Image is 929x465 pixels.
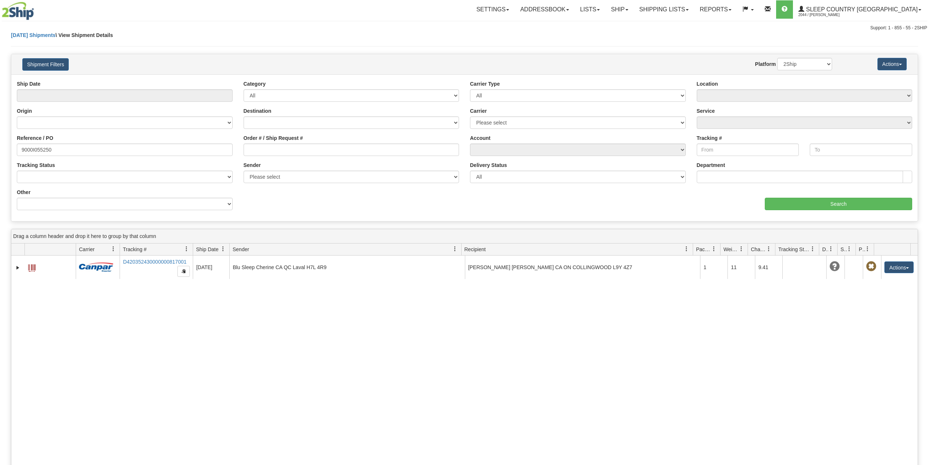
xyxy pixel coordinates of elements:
a: Carrier filter column settings [107,243,120,255]
a: D420352430000000817001 [123,259,187,265]
label: Order # / Ship Request # [244,134,303,142]
a: Packages filter column settings [708,243,720,255]
input: To [810,144,912,156]
span: Carrier [79,246,95,253]
div: grid grouping header [11,229,918,243]
span: Tracking Status [778,246,810,253]
span: Ship Date [196,246,218,253]
button: Actions [884,261,914,273]
label: Tracking # [697,134,722,142]
td: 9.41 [755,256,782,279]
iframe: chat widget [912,195,928,270]
td: Blu Sleep Cherine CA QC Laval H7L 4R9 [229,256,465,279]
a: [DATE] Shipments [11,32,56,38]
label: Other [17,189,30,196]
label: Carrier [470,107,487,115]
a: Charge filter column settings [763,243,775,255]
a: Label [28,261,35,273]
span: Unknown [830,261,840,272]
a: Settings [471,0,515,19]
span: Weight [723,246,739,253]
span: Pickup Status [859,246,865,253]
label: Sender [244,161,261,169]
a: Addressbook [515,0,575,19]
span: Packages [696,246,711,253]
img: 14 - Canpar [79,263,113,272]
span: 2044 / [PERSON_NAME] [798,11,853,19]
label: Reference / PO [17,134,53,142]
input: Search [765,198,912,210]
label: Delivery Status [470,161,507,169]
button: Actions [877,58,907,70]
span: \ View Shipment Details [56,32,113,38]
label: Ship Date [17,80,41,88]
a: Lists [575,0,605,19]
a: Delivery Status filter column settings [825,243,837,255]
a: Expand [14,264,22,271]
a: Ship Date filter column settings [217,243,229,255]
span: Sleep Country [GEOGRAPHIC_DATA] [804,6,918,12]
span: Tracking # [123,246,147,253]
span: Charge [751,246,766,253]
label: Service [697,107,715,115]
label: Carrier Type [470,80,500,88]
label: Origin [17,107,32,115]
span: Sender [233,246,249,253]
td: [DATE] [193,256,229,279]
label: Platform [755,60,776,68]
label: Account [470,134,490,142]
img: logo2044.jpg [2,2,34,20]
button: Copy to clipboard [177,266,190,277]
a: Shipping lists [634,0,694,19]
span: Shipment Issues [840,246,847,253]
span: Recipient [464,246,486,253]
td: 1 [700,256,727,279]
span: Pickup Not Assigned [866,261,876,272]
td: 11 [727,256,755,279]
div: Support: 1 - 855 - 55 - 2SHIP [2,25,927,31]
td: [PERSON_NAME] [PERSON_NAME] CA ON COLLINGWOOD L9Y 4Z7 [465,256,700,279]
label: Location [697,80,718,88]
a: Pickup Status filter column settings [861,243,874,255]
a: Recipient filter column settings [680,243,693,255]
a: Weight filter column settings [735,243,748,255]
a: Shipment Issues filter column settings [843,243,855,255]
input: From [697,144,799,156]
label: Tracking Status [17,161,55,169]
button: Shipment Filters [22,58,69,71]
a: Ship [605,0,633,19]
a: Tracking # filter column settings [180,243,193,255]
a: Sender filter column settings [449,243,461,255]
label: Destination [244,107,271,115]
a: Tracking Status filter column settings [806,243,819,255]
a: Sleep Country [GEOGRAPHIC_DATA] 2044 / [PERSON_NAME] [793,0,927,19]
label: Category [244,80,266,88]
span: Delivery Status [822,246,828,253]
label: Department [697,161,725,169]
a: Reports [694,0,737,19]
